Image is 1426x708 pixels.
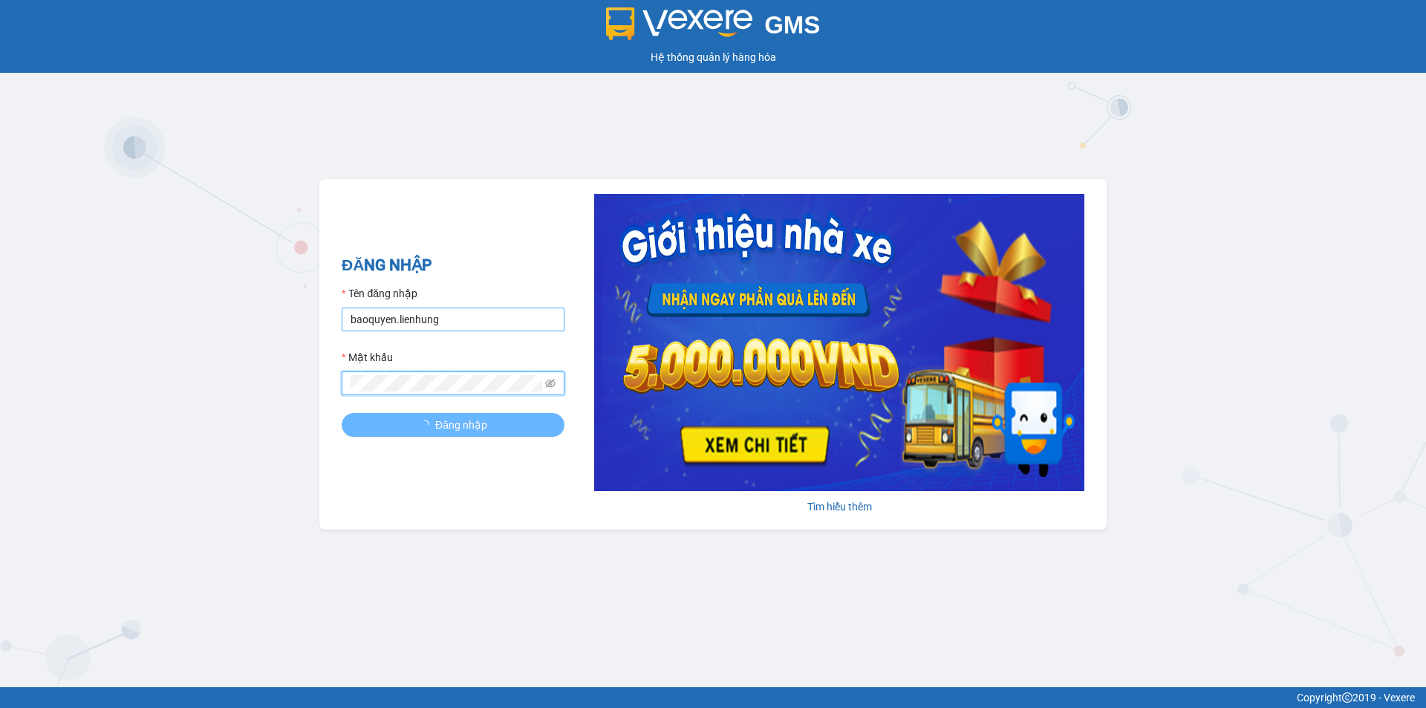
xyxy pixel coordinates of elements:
[342,349,393,366] label: Mật khẩu
[594,498,1084,515] div: Tìm hiểu thêm
[545,378,556,389] span: eye-invisible
[594,194,1084,491] img: banner-0
[11,689,1415,706] div: Copyright 2019 - Vexere
[419,420,435,430] span: loading
[606,7,753,40] img: logo 2
[342,308,564,331] input: Tên đăng nhập
[342,285,417,302] label: Tên đăng nhập
[4,49,1422,65] div: Hệ thống quản lý hàng hóa
[342,413,564,437] button: Đăng nhập
[351,375,542,392] input: Mật khẩu
[606,22,821,34] a: GMS
[764,11,820,39] span: GMS
[1342,692,1352,703] span: copyright
[342,253,564,278] h2: ĐĂNG NHẬP
[435,417,487,433] span: Đăng nhập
